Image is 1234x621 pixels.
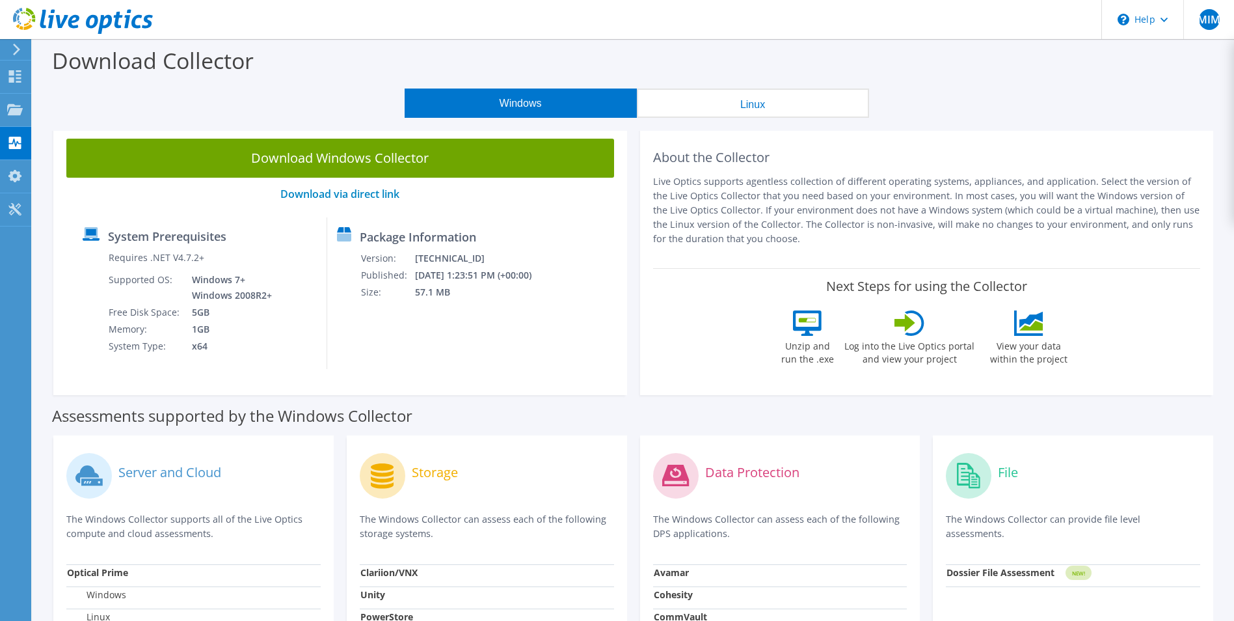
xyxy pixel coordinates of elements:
[982,336,1075,366] label: View your data within the project
[360,250,414,267] td: Version:
[182,304,275,321] td: 5GB
[705,466,799,479] label: Data Protection
[360,512,614,541] p: The Windows Collector can assess each of the following storage systems.
[108,338,182,355] td: System Type:
[414,267,549,284] td: [DATE] 1:23:51 PM (+00:00)
[360,566,418,579] strong: Clariion/VNX
[108,321,182,338] td: Memory:
[946,512,1200,541] p: The Windows Collector can provide file level assessments.
[67,588,126,601] label: Windows
[414,284,549,301] td: 57.1 MB
[108,230,226,243] label: System Prerequisites
[826,279,1027,294] label: Next Steps for using the Collector
[654,566,689,579] strong: Avamar
[108,304,182,321] td: Free Disk Space:
[405,89,637,118] button: Windows
[109,251,204,264] label: Requires .NET V4.7.2+
[280,187,399,201] a: Download via direct link
[118,466,221,479] label: Server and Cloud
[182,271,275,304] td: Windows 7+ Windows 2008R2+
[360,267,414,284] td: Published:
[1118,14,1129,25] svg: \n
[844,336,975,366] label: Log into the Live Optics portal and view your project
[52,46,254,76] label: Download Collector
[66,512,321,541] p: The Windows Collector supports all of the Live Optics compute and cloud assessments.
[654,588,693,601] strong: Cohesity
[182,321,275,338] td: 1GB
[1072,570,1085,577] tspan: NEW!
[653,512,907,541] p: The Windows Collector can assess each of the following DPS applications.
[653,174,1201,246] p: Live Optics supports agentless collection of different operating systems, appliances, and applica...
[182,338,275,355] td: x64
[777,336,837,366] label: Unzip and run the .exe
[1199,9,1220,30] span: MIM
[360,588,385,601] strong: Unity
[360,284,414,301] td: Size:
[52,409,412,422] label: Assessments supported by the Windows Collector
[108,271,182,304] td: Supported OS:
[412,466,458,479] label: Storage
[414,250,549,267] td: [TECHNICAL_ID]
[360,230,476,243] label: Package Information
[946,566,1054,579] strong: Dossier File Assessment
[67,566,128,579] strong: Optical Prime
[637,89,869,118] button: Linux
[998,466,1018,479] label: File
[653,150,1201,165] h2: About the Collector
[66,139,614,178] a: Download Windows Collector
